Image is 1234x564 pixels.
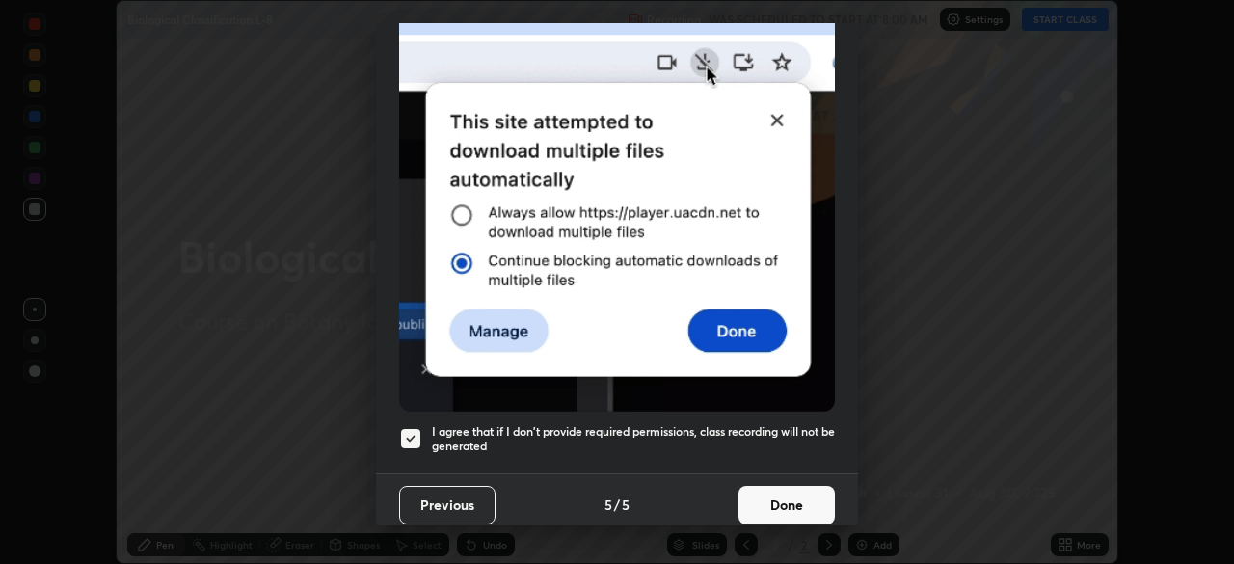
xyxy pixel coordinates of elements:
button: Done [738,486,835,524]
h4: 5 [604,495,612,515]
h4: / [614,495,620,515]
button: Previous [399,486,496,524]
h5: I agree that if I don't provide required permissions, class recording will not be generated [432,424,835,454]
h4: 5 [622,495,630,515]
